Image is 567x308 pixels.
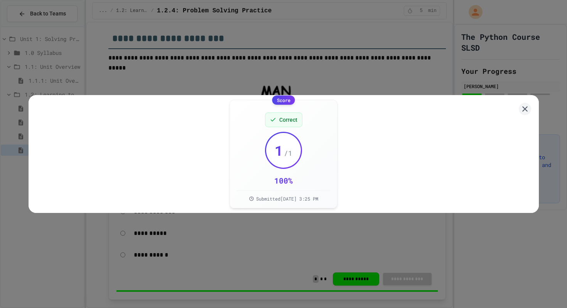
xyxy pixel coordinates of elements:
[275,143,283,158] span: 1
[279,116,297,124] span: Correct
[274,175,293,186] div: 100 %
[284,148,292,158] span: / 1
[256,196,318,202] span: Submitted [DATE] 3:25 PM
[272,95,295,105] div: Score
